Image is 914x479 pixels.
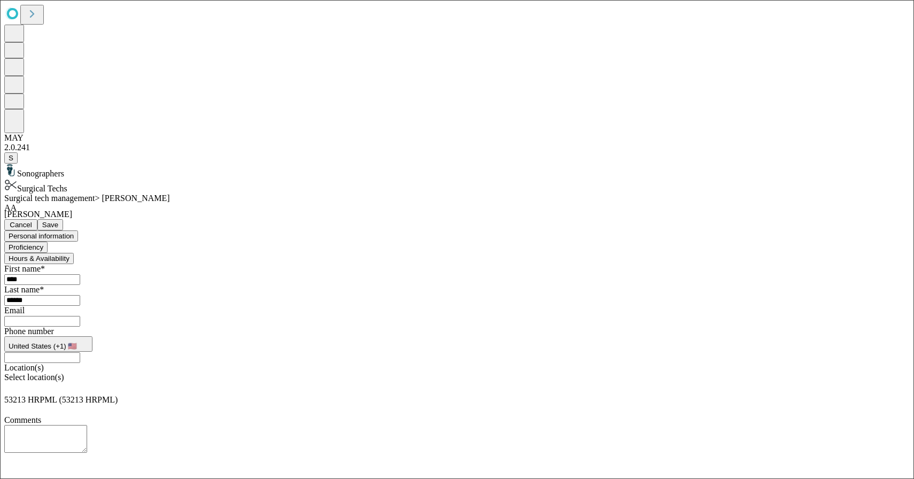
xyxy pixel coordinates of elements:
[4,373,64,382] span: Select location(s)
[4,203,17,212] span: AA
[10,221,32,229] span: Cancel
[4,133,910,143] div: MAY
[4,306,25,315] span: Email
[4,164,910,179] div: Sonographers
[4,242,48,253] button: Proficiency
[9,154,13,162] span: S
[4,210,72,219] span: [PERSON_NAME]
[4,336,92,352] button: United States (+1) 🇺🇸
[4,395,118,404] span: 53213 HRPML (53213 HRPML)
[4,219,37,230] button: Cancel
[4,327,54,336] span: Phone number
[4,264,45,273] span: First name*
[4,194,95,203] span: Surgical tech management
[4,179,910,194] div: Surgical Techs
[4,285,44,294] span: Last name*
[4,253,74,264] button: Hours & Availability
[37,219,63,230] button: Save
[4,415,41,424] span: Comments
[4,152,18,164] button: S
[4,143,910,152] div: 2.0.241
[95,194,169,203] span: > [PERSON_NAME]
[42,221,58,229] span: Save
[4,363,44,372] span: Location(s)
[4,230,78,242] button: Personal information
[9,342,78,350] span: United States (+1) 🇺🇸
